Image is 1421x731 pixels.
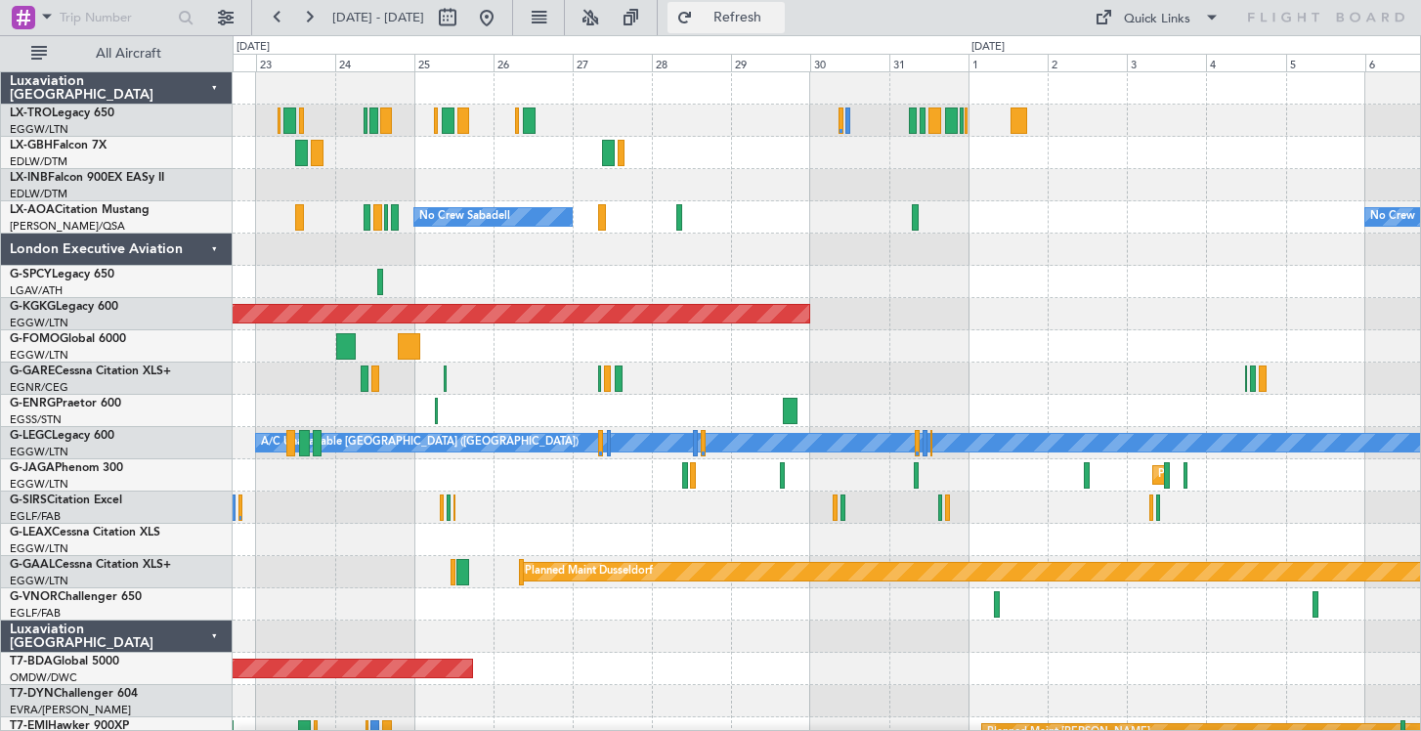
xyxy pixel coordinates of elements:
a: LX-INBFalcon 900EX EASy II [10,172,164,184]
div: [DATE] [237,39,270,56]
button: Quick Links [1085,2,1229,33]
span: LX-INB [10,172,48,184]
div: 23 [256,54,335,71]
div: 4 [1206,54,1285,71]
span: G-LEAX [10,527,52,538]
div: 25 [414,54,494,71]
span: G-VNOR [10,591,58,603]
a: [PERSON_NAME]/QSA [10,219,125,234]
div: 5 [1286,54,1365,71]
a: G-LEAXCessna Citation XLS [10,527,160,538]
div: 1 [969,54,1048,71]
span: T7-BDA [10,656,53,667]
a: OMDW/DWC [10,670,77,685]
div: Quick Links [1124,10,1190,29]
div: No Crew [1370,202,1415,232]
span: G-JAGA [10,462,55,474]
a: LGAV/ATH [10,283,63,298]
a: EGNR/CEG [10,380,68,395]
a: EGGW/LTN [10,477,68,492]
div: [DATE] [971,39,1005,56]
a: EGGW/LTN [10,348,68,363]
div: 2 [1048,54,1127,71]
a: G-JAGAPhenom 300 [10,462,123,474]
a: EGGW/LTN [10,122,68,137]
span: T7-DYN [10,688,54,700]
div: 30 [810,54,889,71]
a: EGGW/LTN [10,574,68,588]
a: G-KGKGLegacy 600 [10,301,118,313]
a: EGSS/STN [10,412,62,427]
a: LX-GBHFalcon 7X [10,140,107,151]
span: LX-GBH [10,140,53,151]
div: 27 [573,54,652,71]
input: Trip Number [60,3,172,32]
div: 26 [494,54,573,71]
span: G-KGKG [10,301,56,313]
button: All Aircraft [22,38,212,69]
a: G-GAALCessna Citation XLS+ [10,559,171,571]
span: G-SIRS [10,494,47,506]
a: EDLW/DTM [10,187,67,201]
span: LX-TRO [10,107,52,119]
div: No Crew Sabadell [419,202,510,232]
a: G-SIRSCitation Excel [10,494,122,506]
div: Planned Maint Dusseldorf [525,557,653,586]
a: G-VNORChallenger 650 [10,591,142,603]
a: T7-DYNChallenger 604 [10,688,138,700]
span: G-SPCY [10,269,52,280]
a: EVRA/[PERSON_NAME] [10,703,131,717]
span: G-FOMO [10,333,60,345]
a: EGGW/LTN [10,541,68,556]
a: EGLF/FAB [10,606,61,621]
span: LX-AOA [10,204,55,216]
div: A/C Unavailable [GEOGRAPHIC_DATA] ([GEOGRAPHIC_DATA]) [261,428,579,457]
span: Refresh [697,11,779,24]
span: [DATE] - [DATE] [332,9,424,26]
a: EGGW/LTN [10,445,68,459]
a: G-GARECessna Citation XLS+ [10,365,171,377]
a: EGLF/FAB [10,509,61,524]
button: Refresh [667,2,785,33]
a: G-FOMOGlobal 6000 [10,333,126,345]
div: 31 [889,54,969,71]
a: LX-AOACitation Mustang [10,204,150,216]
a: G-LEGCLegacy 600 [10,430,114,442]
a: T7-BDAGlobal 5000 [10,656,119,667]
a: G-ENRGPraetor 600 [10,398,121,409]
span: All Aircraft [51,47,206,61]
span: G-GARE [10,365,55,377]
span: G-LEGC [10,430,52,442]
div: 24 [335,54,414,71]
a: LX-TROLegacy 650 [10,107,114,119]
a: EDLW/DTM [10,154,67,169]
a: G-SPCYLegacy 650 [10,269,114,280]
div: 3 [1127,54,1206,71]
div: 29 [731,54,810,71]
span: G-ENRG [10,398,56,409]
a: EGGW/LTN [10,316,68,330]
span: G-GAAL [10,559,55,571]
